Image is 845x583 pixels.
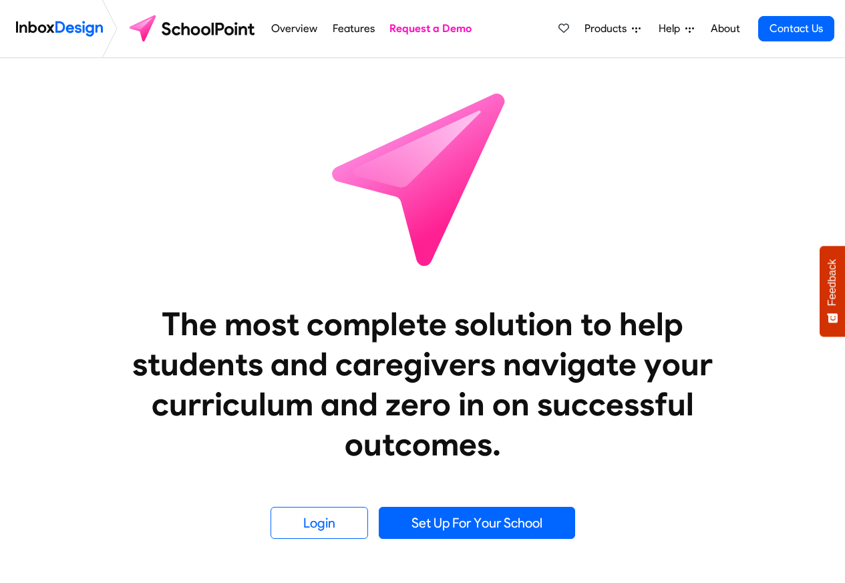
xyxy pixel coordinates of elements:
[106,304,740,464] heading: The most complete solution to help students and caregivers navigate your curriculum and zero in o...
[584,21,632,37] span: Products
[826,259,838,306] span: Feedback
[659,21,685,37] span: Help
[329,15,378,42] a: Features
[268,15,321,42] a: Overview
[653,15,699,42] a: Help
[820,246,845,337] button: Feedback - Show survey
[123,13,264,45] img: schoolpoint logo
[303,58,543,299] img: icon_schoolpoint.svg
[386,15,476,42] a: Request a Demo
[271,507,368,539] a: Login
[758,16,834,41] a: Contact Us
[579,15,646,42] a: Products
[379,507,575,539] a: Set Up For Your School
[707,15,743,42] a: About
